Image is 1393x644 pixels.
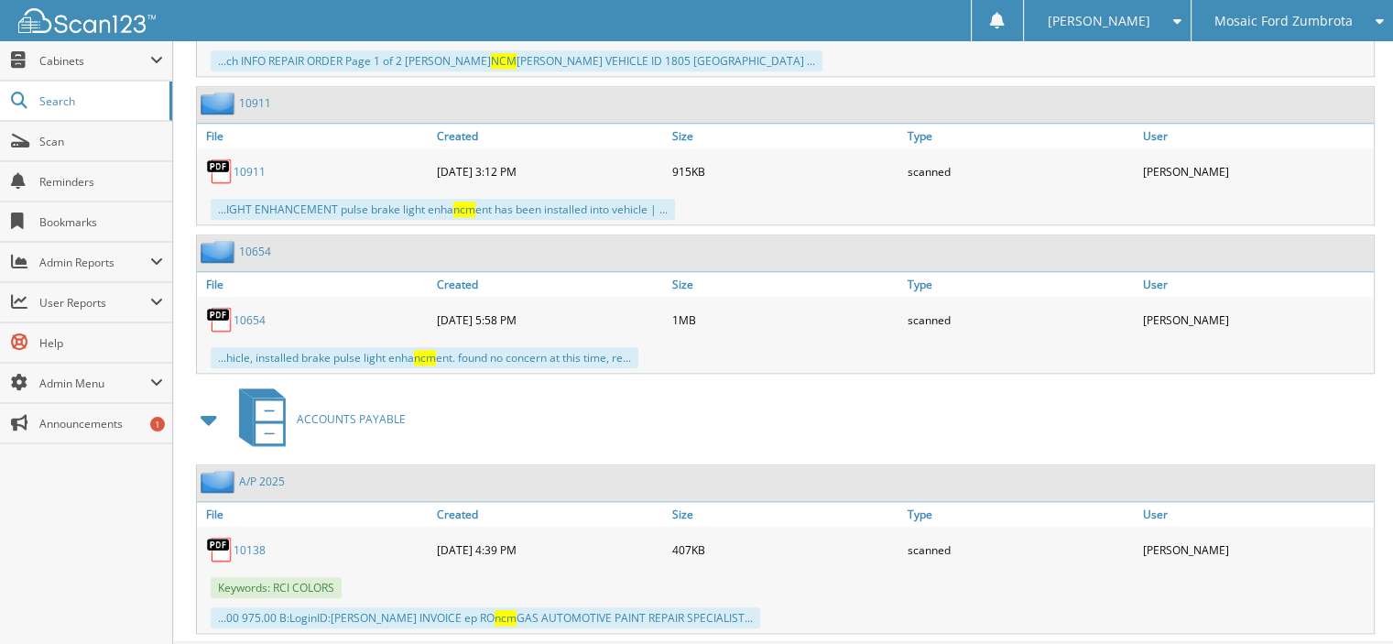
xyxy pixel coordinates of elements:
[432,153,668,190] div: [DATE] 3:12 PM
[903,301,1138,338] div: scanned
[1301,556,1393,644] iframe: Chat Widget
[39,174,163,190] span: Reminders
[211,50,822,71] div: ...ch INFO REPAIR ORDER Page 1 of 2 [PERSON_NAME] [PERSON_NAME] VEHICLE ID 1805 [GEOGRAPHIC_DATA]...
[432,502,668,527] a: Created
[1138,531,1374,568] div: [PERSON_NAME]
[197,272,432,297] a: File
[39,255,150,270] span: Admin Reports
[903,531,1138,568] div: scanned
[18,8,156,33] img: scan123-logo-white.svg
[39,416,163,431] span: Announcements
[211,199,675,220] div: ...IGHT ENHANCEMENT pulse brake light enha ent has been installed into vehicle | ...
[234,164,266,180] a: 10911
[491,53,517,69] span: NCM
[903,272,1138,297] a: Type
[1138,502,1374,527] a: User
[1138,301,1374,338] div: [PERSON_NAME]
[432,301,668,338] div: [DATE] 5:58 PM
[150,417,165,431] div: 1
[39,93,160,109] span: Search
[39,134,163,149] span: Scan
[201,240,239,263] img: folder2.png
[903,502,1138,527] a: Type
[432,272,668,297] a: Created
[201,470,239,493] img: folder2.png
[1138,124,1374,148] a: User
[39,376,150,391] span: Admin Menu
[668,272,903,297] a: Size
[39,295,150,311] span: User Reports
[297,411,406,427] span: ACCOUNTS PAYABLE
[1047,16,1149,27] span: [PERSON_NAME]
[668,531,903,568] div: 407KB
[211,577,342,598] span: Keywords: RCI COLORS
[234,312,266,328] a: 10654
[228,383,406,455] a: ACCOUNTS PAYABLE
[206,536,234,563] img: PDF.png
[239,474,285,489] a: A/P 2025
[1138,272,1374,297] a: User
[39,335,163,351] span: Help
[211,607,760,628] div: ...00 975.00 B:LoginID:[PERSON_NAME] INVOICE ep RO GAS AUTOMOTIVE PAINT REPAIR SPECIALIST...
[903,124,1138,148] a: Type
[239,95,271,111] a: 10911
[39,53,150,69] span: Cabinets
[239,244,271,259] a: 10654
[668,502,903,527] a: Size
[414,350,436,366] span: ncm
[197,124,432,148] a: File
[668,124,903,148] a: Size
[206,158,234,185] img: PDF.png
[1138,153,1374,190] div: [PERSON_NAME]
[206,306,234,333] img: PDF.png
[432,531,668,568] div: [DATE] 4:39 PM
[432,124,668,148] a: Created
[39,214,163,230] span: Bookmarks
[197,502,432,527] a: File
[903,153,1138,190] div: scanned
[453,202,475,217] span: ncm
[668,301,903,338] div: 1MB
[201,92,239,115] img: folder2.png
[1214,16,1353,27] span: Mosaic Ford Zumbrota
[211,347,638,368] div: ...hicle, installed brake pulse light enha ent. found no concern at this time, re...
[668,153,903,190] div: 915KB
[495,610,517,626] span: ncm
[234,542,266,558] a: 10138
